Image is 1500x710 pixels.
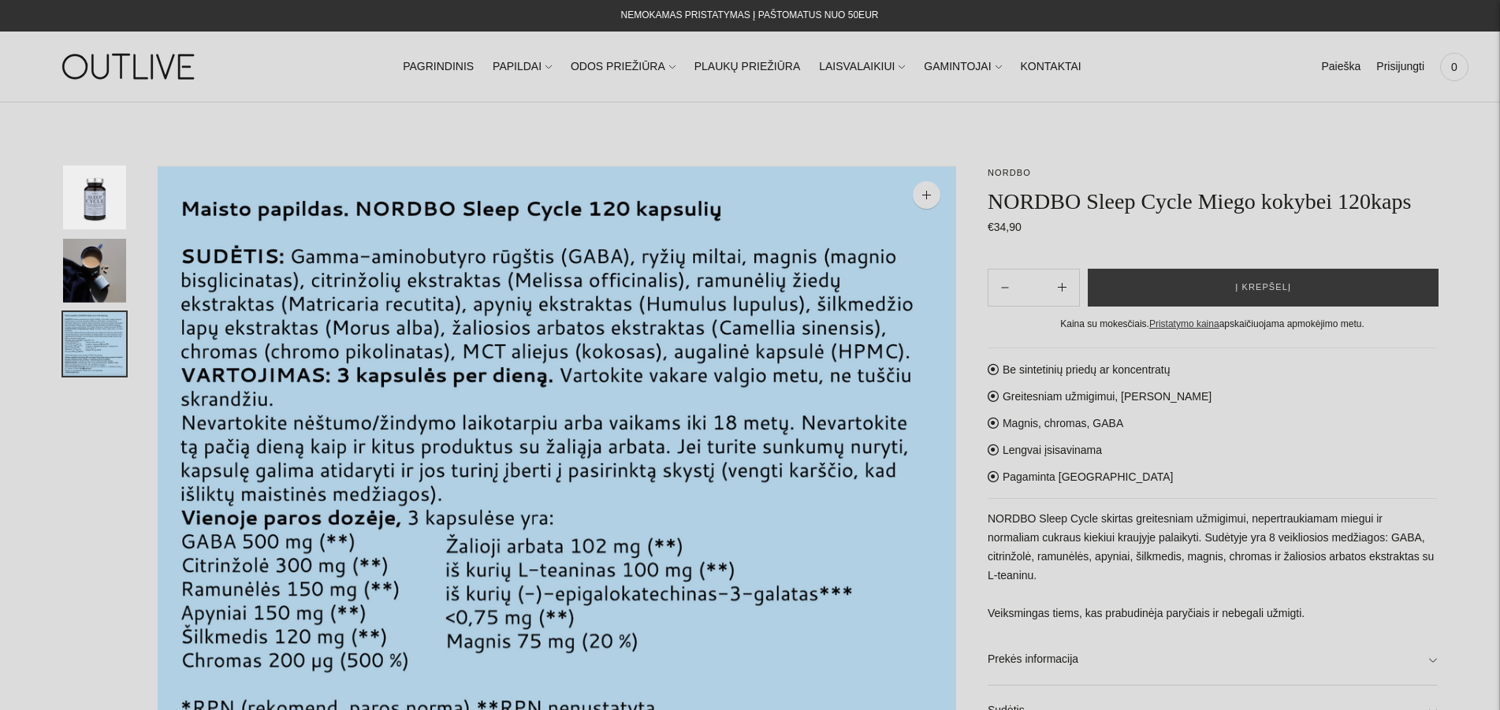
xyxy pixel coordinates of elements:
[63,239,126,303] button: Translation missing: en.general.accessibility.image_thumbail
[988,316,1437,333] div: Kaina su mokesčiais. apskaičiuojama apmokėjimo metu.
[1321,50,1360,84] a: Paieška
[988,269,1022,307] button: Add product quantity
[63,165,126,229] button: Translation missing: en.general.accessibility.image_thumbail
[1235,280,1291,296] span: Į krepšelį
[493,50,552,84] a: PAPILDAI
[1088,269,1439,307] button: Į krepšelį
[1443,56,1465,78] span: 0
[694,50,801,84] a: PLAUKŲ PRIEŽIŪRA
[988,221,1022,233] span: €34,90
[32,39,229,94] img: OUTLIVE
[819,50,905,84] a: LAISVALAIKIUI
[988,168,1031,177] a: NORDBO
[1020,50,1081,84] a: KONTAKTAI
[988,510,1437,623] p: NORDBO Sleep Cycle skirtas greitesniam užmigimui, nepertraukiamam miegui ir normaliam cukraus kie...
[403,50,474,84] a: PAGRINDINIS
[1149,318,1219,329] a: Pristatymo kaina
[1022,276,1045,299] input: Product quantity
[988,634,1437,685] a: Prekės informacija
[988,188,1437,215] h1: NORDBO Sleep Cycle Miego kokybei 120kaps
[1440,50,1468,84] a: 0
[63,312,126,376] button: Translation missing: en.general.accessibility.image_thumbail
[1045,269,1079,307] button: Subtract product quantity
[1376,50,1424,84] a: Prisijungti
[621,6,879,25] div: NEMOKAMAS PRISTATYMAS Į PAŠTOMATUS NUO 50EUR
[571,50,676,84] a: ODOS PRIEŽIŪRA
[924,50,1001,84] a: GAMINTOJAI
